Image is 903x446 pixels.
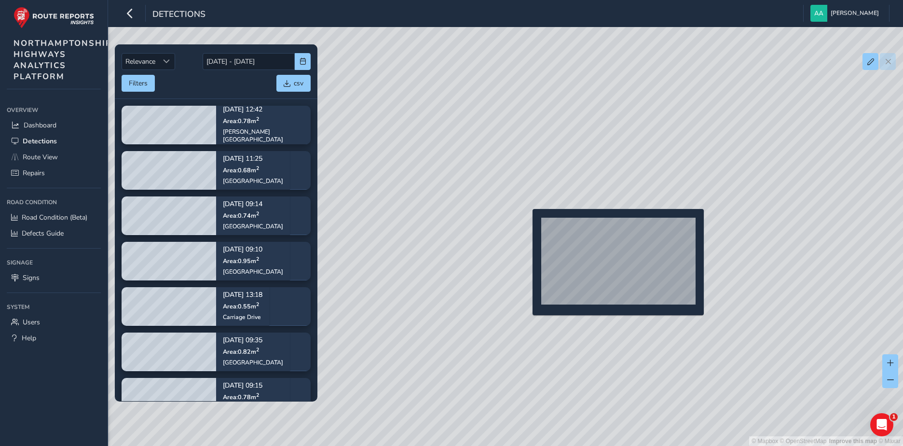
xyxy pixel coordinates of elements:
[7,255,101,270] div: Signage
[7,117,101,133] a: Dashboard
[7,165,101,181] a: Repairs
[23,137,57,146] span: Detections
[223,156,283,163] p: [DATE] 11:25
[256,165,259,172] sup: 2
[223,128,304,143] div: [PERSON_NAME][GEOGRAPHIC_DATA]
[831,5,879,22] span: [PERSON_NAME]
[24,121,56,130] span: Dashboard
[7,209,101,225] a: Road Condition (Beta)
[223,117,259,125] span: Area: 0.78 m
[223,383,283,390] p: [DATE] 09:15
[7,225,101,241] a: Defects Guide
[223,201,283,208] p: [DATE] 09:14
[223,359,283,366] div: [GEOGRAPHIC_DATA]
[223,268,283,276] div: [GEOGRAPHIC_DATA]
[223,107,304,113] p: [DATE] 12:42
[14,7,94,28] img: rr logo
[14,38,118,82] span: NORTHAMPTONSHIRE HIGHWAYS ANALYTICS PLATFORM
[122,75,155,92] button: Filters
[256,255,259,263] sup: 2
[223,166,259,174] span: Area: 0.68 m
[7,149,101,165] a: Route View
[7,195,101,209] div: Road Condition
[256,210,259,217] sup: 2
[294,79,303,88] span: csv
[22,229,64,238] span: Defects Guide
[223,292,262,299] p: [DATE] 13:18
[22,213,87,222] span: Road Condition (Beta)
[23,273,40,282] span: Signs
[890,413,898,421] span: 1
[223,257,259,265] span: Area: 0.95 m
[810,5,827,22] img: diamond-layout
[159,54,175,70] div: Sort by Date
[223,211,259,220] span: Area: 0.74 m
[810,5,882,22] button: [PERSON_NAME]
[223,348,259,356] span: Area: 0.82 m
[223,247,283,253] p: [DATE] 09:10
[223,223,283,230] div: [GEOGRAPHIC_DATA]
[223,313,262,321] div: Carriage Drive
[276,75,311,92] button: csv
[223,393,259,401] span: Area: 0.78 m
[7,133,101,149] a: Detections
[23,168,45,178] span: Repairs
[7,300,101,314] div: System
[23,153,58,162] span: Route View
[256,115,259,123] sup: 2
[152,8,205,22] span: Detections
[223,302,259,310] span: Area: 0.55 m
[7,330,101,346] a: Help
[7,270,101,286] a: Signs
[256,346,259,353] sup: 2
[122,54,159,70] span: Relevance
[7,314,101,330] a: Users
[23,318,40,327] span: Users
[256,301,259,308] sup: 2
[870,413,893,436] iframe: Intercom live chat
[7,103,101,117] div: Overview
[223,177,283,185] div: [GEOGRAPHIC_DATA]
[223,337,283,344] p: [DATE] 09:35
[256,391,259,399] sup: 2
[22,334,36,343] span: Help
